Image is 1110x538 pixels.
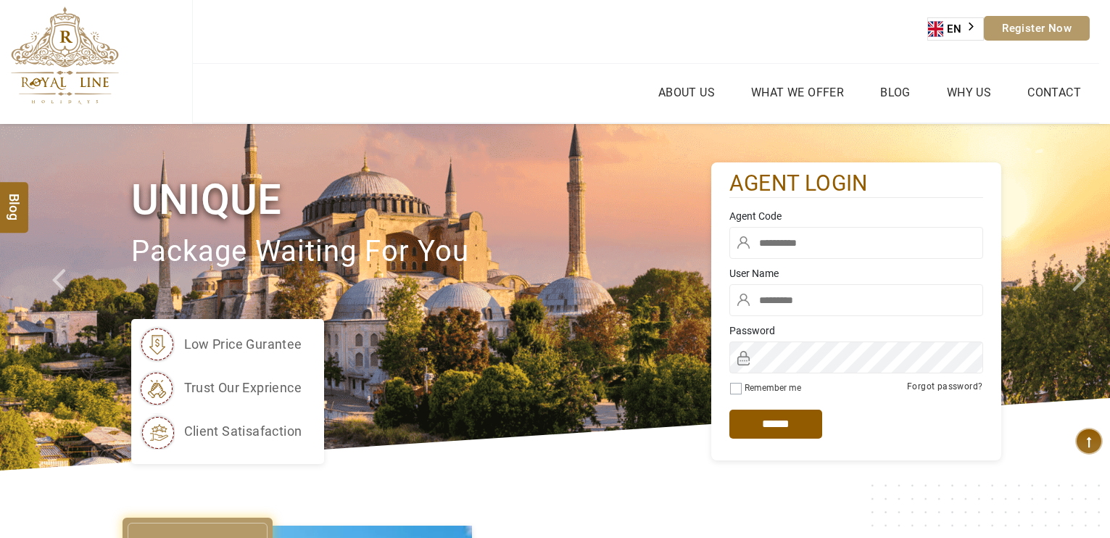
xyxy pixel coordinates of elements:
[11,7,119,104] img: The Royal Line Holidays
[927,17,984,41] aside: Language selected: English
[729,266,983,281] label: User Name
[907,381,982,392] a: Forgot password?
[747,82,848,103] a: What we Offer
[729,209,983,223] label: Agent Code
[877,82,914,103] a: Blog
[984,16,1090,41] a: Register Now
[655,82,718,103] a: About Us
[928,18,983,40] a: EN
[138,370,302,406] li: trust our exprience
[927,17,984,41] div: Language
[131,228,711,276] p: package waiting for you
[729,323,983,338] label: Password
[1024,82,1085,103] a: Contact
[1054,124,1110,471] a: Check next image
[5,194,24,206] span: Blog
[138,326,302,363] li: low price gurantee
[729,170,983,198] h2: agent login
[131,173,711,227] h1: Unique
[745,383,801,393] label: Remember me
[138,413,302,450] li: client satisafaction
[33,124,89,471] a: Check next prev
[943,82,995,103] a: Why Us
